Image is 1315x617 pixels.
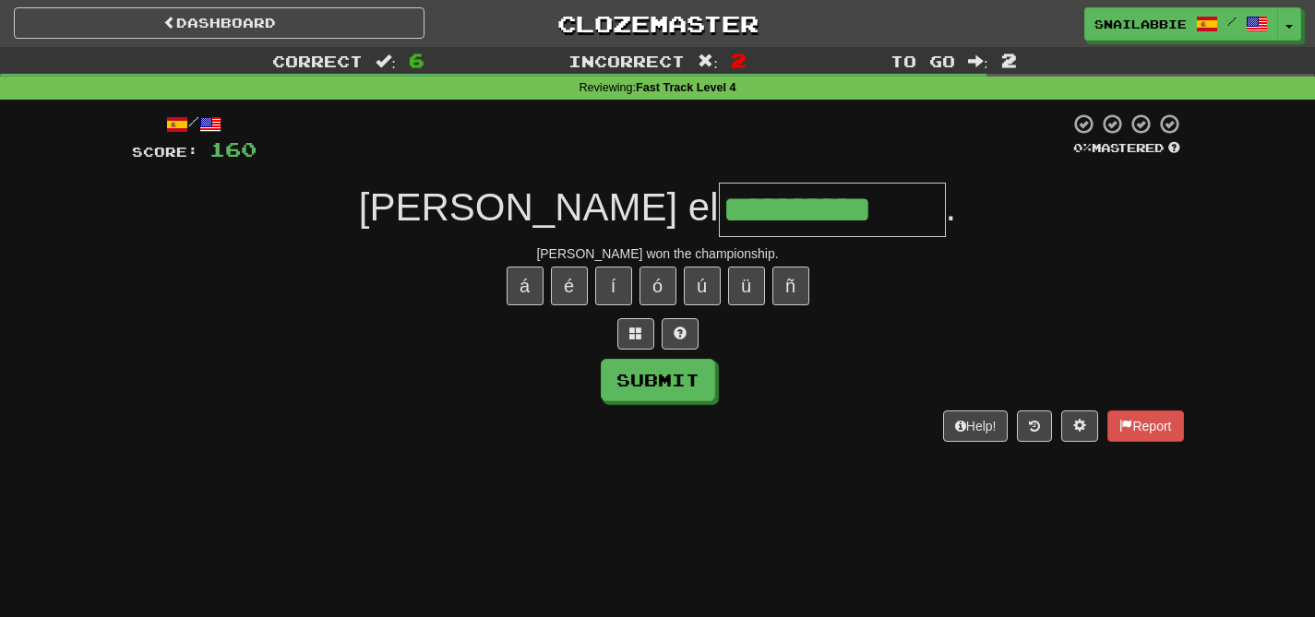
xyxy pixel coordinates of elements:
[452,7,863,40] a: Clozemaster
[1227,15,1237,28] span: /
[772,267,809,305] button: ñ
[272,52,363,70] span: Correct
[376,53,396,69] span: :
[1094,16,1187,32] span: Snailabbie
[728,267,765,305] button: ü
[617,318,654,350] button: Switch sentence to multiple choice alt+p
[551,267,588,305] button: é
[1084,7,1278,41] a: Snailabbie /
[968,53,988,69] span: :
[731,49,747,71] span: 2
[1073,140,1092,155] span: 0 %
[14,7,424,39] a: Dashboard
[946,185,957,229] span: .
[1001,49,1017,71] span: 2
[698,53,718,69] span: :
[507,267,544,305] button: á
[662,318,699,350] button: Single letter hint - you only get 1 per sentence and score half the points! alt+h
[1070,140,1184,157] div: Mastered
[409,49,424,71] span: 6
[1107,410,1183,442] button: Report
[636,81,736,94] strong: Fast Track Level 4
[640,267,676,305] button: ó
[209,137,257,160] span: 160
[132,244,1184,263] div: [PERSON_NAME] won the championship.
[891,52,955,70] span: To go
[132,144,198,160] span: Score:
[943,410,1009,442] button: Help!
[132,113,257,136] div: /
[595,267,632,305] button: í
[359,185,719,229] span: [PERSON_NAME] el
[568,52,685,70] span: Incorrect
[601,359,715,401] button: Submit
[1017,410,1052,442] button: Round history (alt+y)
[684,267,721,305] button: ú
